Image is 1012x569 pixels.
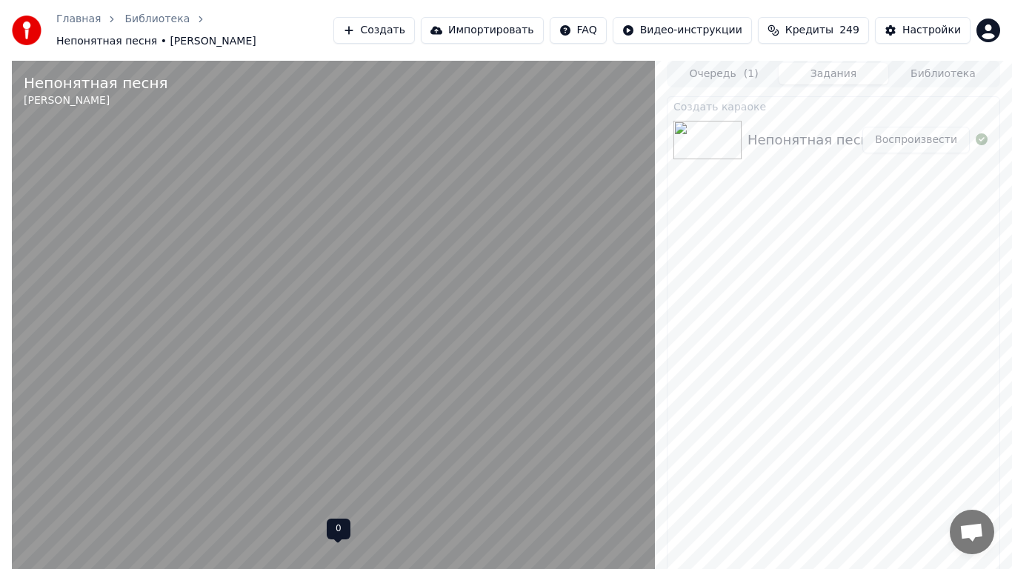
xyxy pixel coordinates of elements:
[875,17,971,44] button: Настройки
[668,97,999,115] div: Создать караоке
[669,63,779,84] button: Очередь
[421,17,544,44] button: Импортировать
[550,17,607,44] button: FAQ
[785,23,833,38] span: Кредиты
[56,12,101,27] a: Главная
[56,12,333,49] nav: breadcrumb
[124,12,190,27] a: Библиотека
[613,17,752,44] button: Видео-инструкции
[862,127,970,153] button: Воспроизвести
[839,23,859,38] span: 249
[333,17,415,44] button: Создать
[950,510,994,554] a: Открытый чат
[56,34,256,49] span: Непонятная песня • [PERSON_NAME]
[779,63,888,84] button: Задания
[12,16,41,45] img: youka
[758,17,869,44] button: Кредиты249
[327,519,350,539] div: 0
[902,23,961,38] div: Настройки
[744,67,759,81] span: ( 1 )
[24,73,168,93] div: Непонятная песня
[748,130,1002,150] div: Непонятная песня - [PERSON_NAME]
[24,93,168,108] div: [PERSON_NAME]
[888,63,998,84] button: Библиотека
